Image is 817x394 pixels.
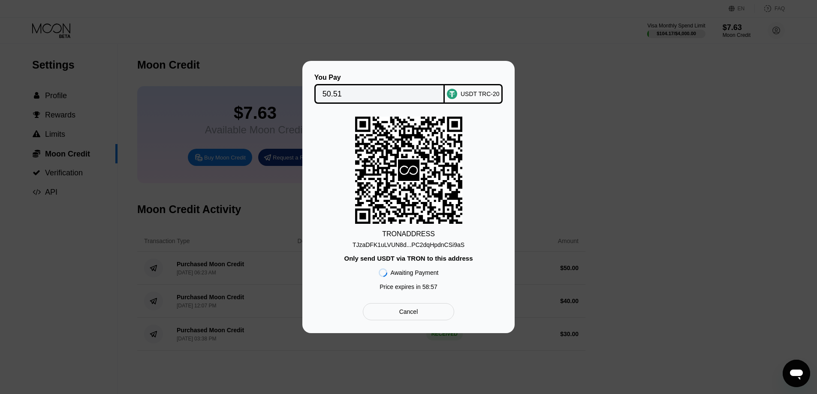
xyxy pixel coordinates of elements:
div: Awaiting Payment [391,269,439,276]
span: 58 : 57 [422,283,437,290]
div: Cancel [399,308,418,316]
div: USDT TRC-20 [461,90,500,97]
div: TJzaDFK1uLVUN8d...PC2dqHpdnCSi9aS [353,238,464,248]
div: TRON ADDRESS [382,230,435,238]
div: Only send USDT via TRON to this address [344,255,473,262]
div: TJzaDFK1uLVUN8d...PC2dqHpdnCSi9aS [353,241,464,248]
div: You Pay [314,74,445,81]
iframe: Button to launch messaging window [783,360,810,387]
div: Cancel [363,303,454,320]
div: Price expires in [380,283,437,290]
div: You PayUSDT TRC-20 [315,74,502,104]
